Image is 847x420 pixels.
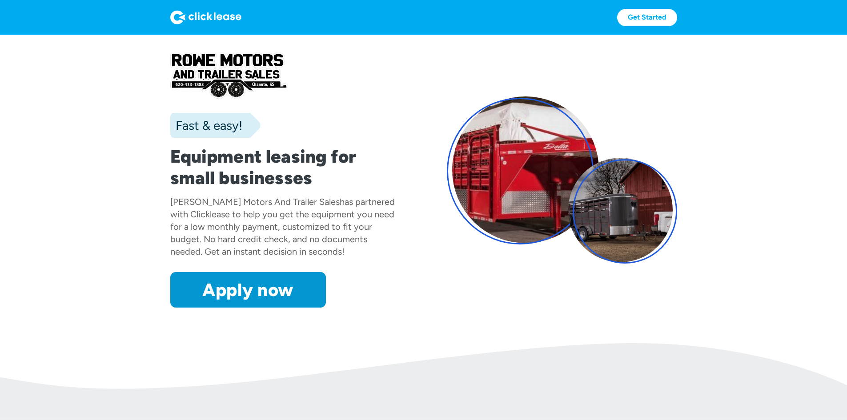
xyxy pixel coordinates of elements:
div: Fast & easy! [170,116,242,134]
h1: Equipment leasing for small businesses [170,146,401,188]
img: Logo [170,10,241,24]
div: [PERSON_NAME] Motors And Trailer Sales [170,196,340,207]
a: Apply now [170,272,326,308]
div: has partnered with Clicklease to help you get the equipment you need for a low monthly payment, c... [170,196,395,257]
a: Get Started [617,9,677,26]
